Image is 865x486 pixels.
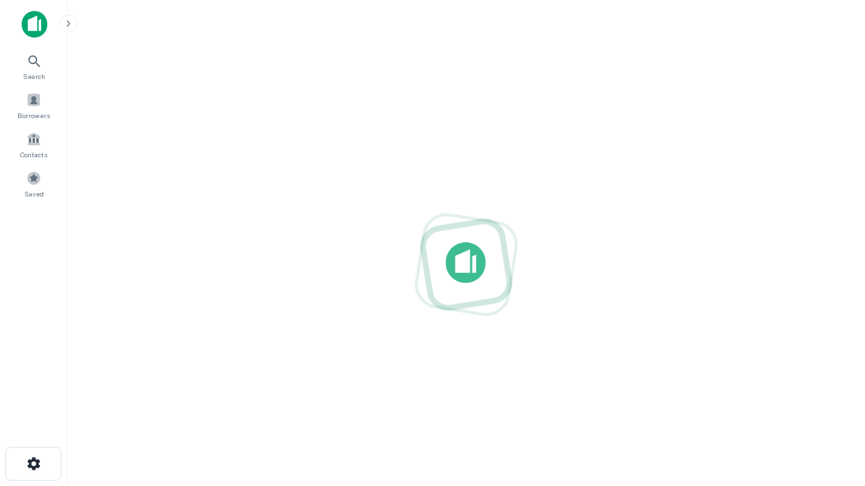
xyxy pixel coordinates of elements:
iframe: Chat Widget [797,335,865,400]
span: Borrowers [18,110,50,121]
img: capitalize-icon.png [22,11,47,38]
span: Saved [24,188,44,199]
span: Search [23,71,45,82]
a: Saved [4,165,64,202]
span: Contacts [20,149,47,160]
a: Contacts [4,126,64,163]
a: Borrowers [4,87,64,124]
a: Search [4,48,64,84]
